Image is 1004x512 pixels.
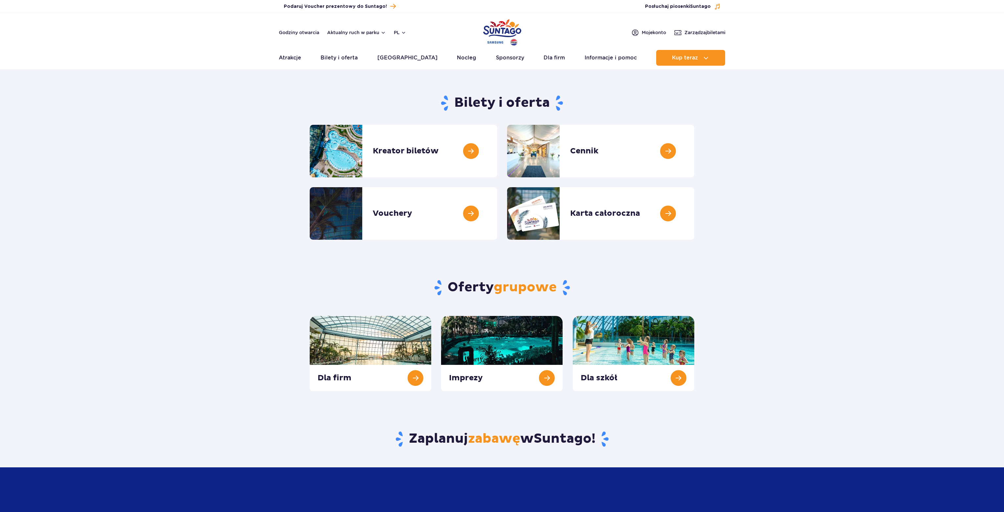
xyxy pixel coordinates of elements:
[284,2,396,11] a: Podaruj Voucher prezentowy do Suntago!
[284,3,387,10] span: Podaruj Voucher prezentowy do Suntago!
[310,95,694,112] h1: Bilety i oferta
[327,30,386,35] button: Aktualny ruch w parku
[544,50,565,66] a: Dla firm
[585,50,637,66] a: Informacje i pomoc
[394,29,406,36] button: pl
[377,50,437,66] a: [GEOGRAPHIC_DATA]
[279,29,319,36] a: Godziny otwarcia
[674,29,725,36] a: Zarządzajbiletami
[494,279,557,296] span: grupowe
[690,4,711,9] span: Suntago
[672,55,698,61] span: Kup teraz
[684,29,725,36] span: Zarządzaj biletami
[645,3,711,10] span: Posłuchaj piosenki
[645,3,721,10] button: Posłuchaj piosenkiSuntago
[656,50,725,66] button: Kup teraz
[483,16,521,47] a: Park of Poland
[642,29,666,36] span: Moje konto
[496,50,524,66] a: Sponsorzy
[534,431,591,447] span: Suntago
[310,279,694,296] h2: Oferty
[321,50,358,66] a: Bilety i oferta
[279,50,301,66] a: Atrakcje
[457,50,476,66] a: Nocleg
[310,431,694,448] h3: Zaplanuj w !
[468,431,520,447] span: zabawę
[631,29,666,36] a: Mojekonto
